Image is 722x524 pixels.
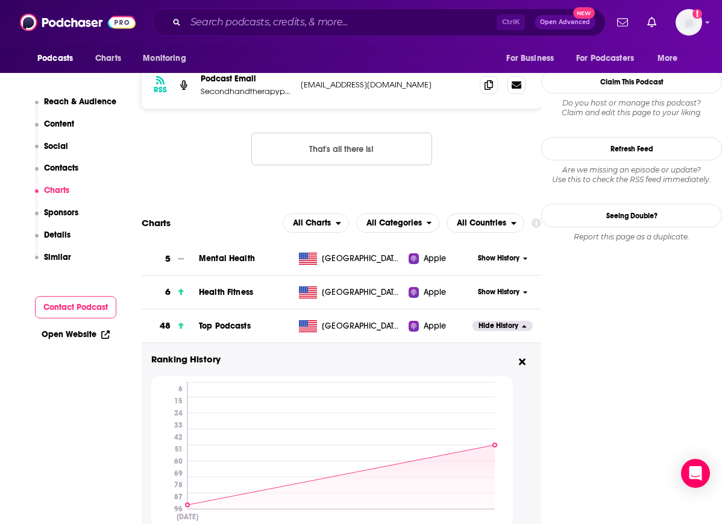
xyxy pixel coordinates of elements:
[478,287,520,297] span: Show History
[294,320,409,332] a: [GEOGRAPHIC_DATA]
[541,137,722,160] button: Refresh Feed
[293,219,331,227] span: All Charts
[541,70,722,93] button: Claim This Podcast
[35,207,79,230] button: Sponsors
[35,296,117,318] button: Contact Podcast
[409,320,472,332] a: Apple
[541,165,722,185] div: Are we missing an episode or update? Use this to check the RSS feed immediately.
[409,286,472,298] a: Apple
[174,469,183,478] tspan: 69
[35,252,72,274] button: Similar
[541,98,722,118] div: Claim and edit this page to your liking.
[95,50,121,67] span: Charts
[447,213,524,233] button: open menu
[322,253,400,265] span: United States
[35,119,75,141] button: Content
[366,219,422,227] span: All Categories
[142,276,199,309] a: 6
[174,433,183,441] tspan: 42
[29,47,89,70] button: open menu
[174,409,183,417] tspan: 24
[199,287,253,297] a: Health Fitness
[174,421,183,429] tspan: 33
[540,19,590,25] span: Open Advanced
[174,493,183,501] tspan: 87
[199,253,255,264] a: Mental Health
[294,286,409,298] a: [GEOGRAPHIC_DATA]
[457,219,506,227] span: All Countries
[151,353,513,367] h3: Ranking History
[175,445,183,453] tspan: 51
[44,252,71,262] p: Similar
[294,253,409,265] a: [GEOGRAPHIC_DATA]
[478,253,520,264] span: Show History
[642,12,661,33] a: Show notifications dropdown
[142,217,171,229] h2: Charts
[301,80,460,90] p: [EMAIL_ADDRESS][DOMAIN_NAME]
[479,321,518,331] span: Hide History
[154,85,167,95] h3: RSS
[541,204,722,227] a: Seeing Double?
[612,12,633,33] a: Show notifications dropdown
[44,185,69,195] p: Charts
[152,8,606,36] div: Search podcasts, credits, & more...
[506,50,554,67] span: For Business
[174,397,183,405] tspan: 15
[37,50,73,67] span: Podcasts
[165,252,171,266] h3: 5
[142,242,199,276] a: 5
[174,481,183,489] tspan: 78
[472,253,533,264] button: Show History
[42,329,110,339] a: Open Website
[174,505,183,513] tspan: 96
[251,133,432,165] button: Nothing here.
[576,50,634,67] span: For Podcasters
[498,47,569,70] button: open menu
[424,253,447,265] span: Apple
[541,232,722,242] div: Report this page as a duplicate.
[35,96,117,119] button: Reach & Audience
[44,141,68,151] p: Social
[143,50,186,67] span: Monitoring
[356,213,440,233] h2: Categories
[676,9,702,36] span: Logged in as evankrask
[134,47,201,70] button: open menu
[424,320,447,332] span: Apple
[283,213,349,233] h2: Platforms
[676,9,702,36] img: User Profile
[676,9,702,36] button: Show profile menu
[692,9,702,19] svg: Add a profile image
[44,230,71,240] p: Details
[409,253,472,265] a: Apple
[142,309,199,342] a: 48
[356,213,440,233] button: open menu
[178,385,183,393] tspan: 6
[658,50,678,67] span: More
[497,14,525,30] span: Ctrl K
[186,13,497,32] input: Search podcasts, credits, & more...
[199,321,251,331] a: Top Podcasts
[472,321,533,331] button: Hide History
[87,47,128,70] a: Charts
[44,207,78,218] p: Sponsors
[44,119,74,129] p: Content
[649,47,693,70] button: open menu
[681,459,710,488] div: Open Intercom Messenger
[472,287,533,297] button: Show History
[424,286,447,298] span: Apple
[568,47,651,70] button: open menu
[44,163,78,173] p: Contacts
[447,213,524,233] h2: Countries
[44,96,116,107] p: Reach & Audience
[35,163,79,185] button: Contacts
[35,141,69,163] button: Social
[201,86,291,96] p: Secondhandtherapypod
[20,11,136,34] img: Podchaser - Follow, Share and Rate Podcasts
[283,213,349,233] button: open menu
[535,15,595,30] button: Open AdvancedNew
[35,230,71,252] button: Details
[573,7,595,19] span: New
[541,98,722,108] span: Do you host or manage this podcast?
